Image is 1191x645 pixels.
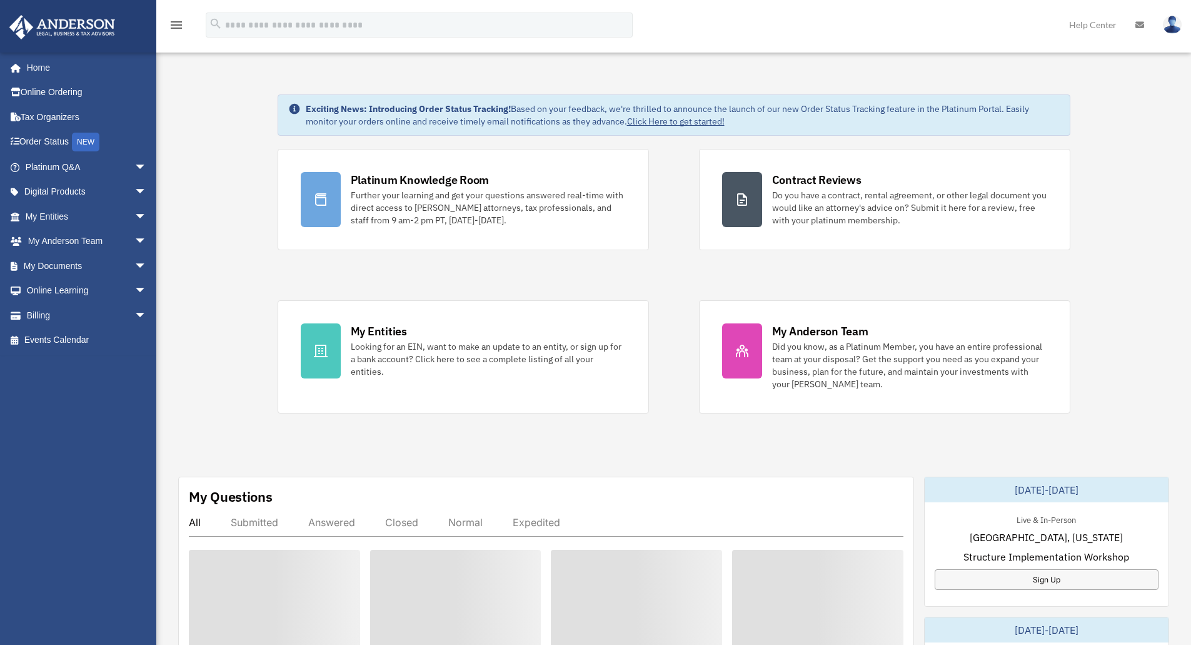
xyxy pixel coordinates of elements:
span: Structure Implementation Workshop [963,549,1129,564]
a: Click Here to get started! [627,116,725,127]
i: search [209,17,223,31]
span: arrow_drop_down [134,180,159,205]
a: Contract Reviews Do you have a contract, rental agreement, or other legal document you would like... [699,149,1070,250]
a: My Anderson Team Did you know, as a Platinum Member, you have an entire professional team at your... [699,300,1070,414]
span: arrow_drop_down [134,204,159,230]
a: Platinum Knowledge Room Further your learning and get your questions answered real-time with dire... [278,149,649,250]
div: NEW [72,133,99,151]
div: Submitted [231,516,278,529]
span: arrow_drop_down [134,303,159,328]
div: Contract Reviews [772,172,862,188]
div: Do you have a contract, rental agreement, or other legal document you would like an attorney's ad... [772,189,1047,226]
a: My Entitiesarrow_drop_down [9,204,166,229]
div: [DATE]-[DATE] [925,477,1168,502]
span: arrow_drop_down [134,253,159,279]
span: arrow_drop_down [134,229,159,255]
a: Online Learningarrow_drop_down [9,278,166,303]
img: User Pic [1163,16,1182,34]
a: Order StatusNEW [9,130,166,155]
a: Tax Organizers [9,104,166,130]
a: Platinum Q&Aarrow_drop_down [9,155,166,180]
span: arrow_drop_down [134,278,159,304]
div: Platinum Knowledge Room [351,172,490,188]
i: menu [169,18,184,33]
div: My Entities [351,323,407,339]
a: My Documentsarrow_drop_down [9,253,166,278]
div: All [189,516,201,529]
a: Events Calendar [9,328,166,353]
div: Expedited [513,516,560,529]
img: Anderson Advisors Platinum Portal [6,15,119,39]
span: [GEOGRAPHIC_DATA], [US_STATE] [970,530,1123,545]
div: [DATE]-[DATE] [925,617,1168,642]
strong: Exciting News: Introducing Order Status Tracking! [306,103,511,114]
div: My Questions [189,487,273,506]
div: Did you know, as a Platinum Member, you have an entire professional team at your disposal? Get th... [772,340,1047,390]
div: Closed [385,516,418,529]
span: arrow_drop_down [134,155,159,180]
a: My Entities Looking for an EIN, want to make an update to an entity, or sign up for a bank accoun... [278,300,649,414]
div: Live & In-Person [1007,512,1086,526]
div: My Anderson Team [772,323,868,339]
a: Home [9,55,159,80]
div: Further your learning and get your questions answered real-time with direct access to [PERSON_NAM... [351,189,626,226]
a: Billingarrow_drop_down [9,303,166,328]
a: Digital Productsarrow_drop_down [9,180,166,205]
div: Based on your feedback, we're thrilled to announce the launch of our new Order Status Tracking fe... [306,103,1060,128]
div: Looking for an EIN, want to make an update to an entity, or sign up for a bank account? Click her... [351,340,626,378]
div: Answered [308,516,355,529]
a: Sign Up [935,569,1158,590]
div: Normal [448,516,483,529]
a: menu [169,22,184,33]
a: My Anderson Teamarrow_drop_down [9,229,166,254]
a: Online Ordering [9,80,166,105]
